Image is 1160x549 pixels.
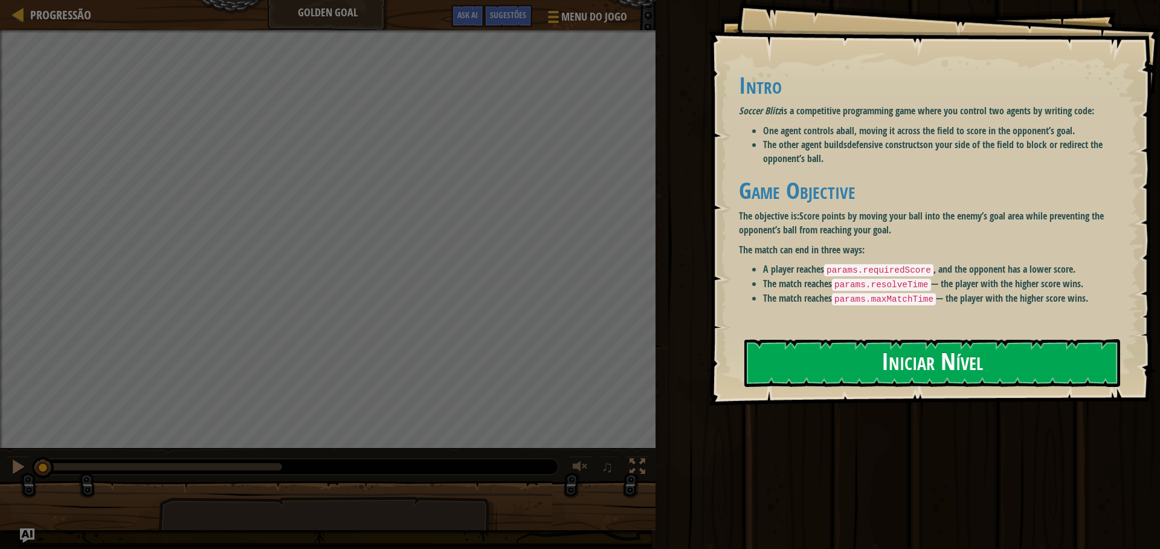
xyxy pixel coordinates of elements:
p: is a competitive programming game where you control two agents by writing code: [739,104,1127,118]
span: Progressão [30,7,91,23]
button: Ctrl + P: Pause [6,456,30,481]
p: The objective is: [739,209,1127,237]
li: The match reaches — the player with the higher score wins. [763,277,1127,291]
span: Menu do Jogo [561,9,627,25]
strong: defensive constructs [847,138,923,151]
button: Ajuste o volume [569,456,593,481]
span: ♫ [601,458,613,476]
li: One agent controls a , moving it across the field to score in the opponent’s goal. [763,124,1127,138]
span: Sugestões [490,9,526,21]
button: Menu do Jogo [538,5,634,33]
span: Ask AI [457,9,478,21]
strong: Score points by moving your ball into the enemy’s goal area while preventing the opponent’s ball ... [739,209,1104,236]
strong: ball [840,124,854,137]
button: ♫ [599,456,619,481]
h1: Intro [739,73,1127,98]
code: params.maxMatchTime [832,293,936,305]
h1: Game Objective [739,178,1127,203]
p: The match can end in three ways: [739,243,1127,257]
li: A player reaches , and the opponent has a lower score. [763,262,1127,277]
li: The other agent builds on your side of the field to block or redirect the opponent’s ball. [763,138,1127,166]
a: Progressão [24,7,91,23]
button: Iniciar Nível [744,339,1120,387]
em: Soccer Blitz [739,104,781,117]
button: Ask AI [451,5,484,27]
code: params.requiredScore [824,264,933,276]
code: params.resolveTime [832,279,930,291]
li: The match reaches — the player with the higher score wins. [763,291,1127,306]
button: Ask AI [20,528,34,543]
button: Toggle fullscreen [625,456,649,481]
